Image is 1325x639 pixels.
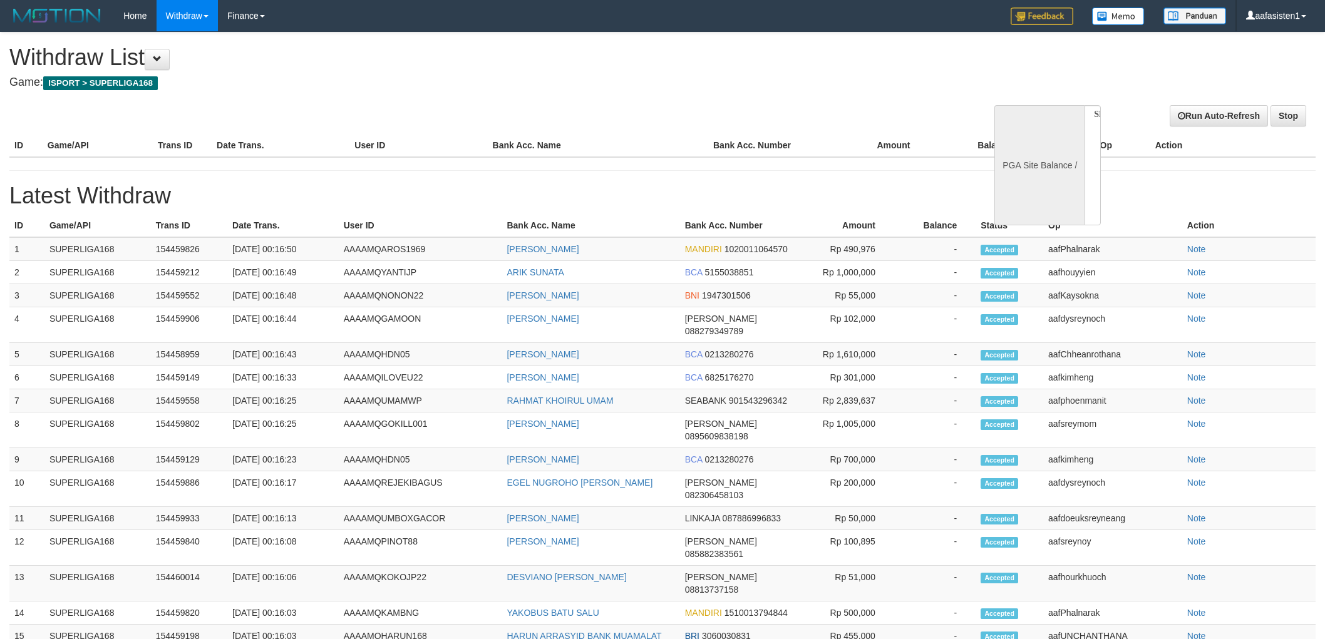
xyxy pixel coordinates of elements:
td: aafPhalnarak [1043,237,1182,261]
td: aafkimheng [1043,448,1182,471]
td: SUPERLIGA168 [44,261,151,284]
span: Accepted [981,419,1018,430]
span: Accepted [981,608,1018,619]
a: Note [1187,372,1206,382]
td: [DATE] 00:16:06 [227,566,339,601]
th: Game/API [44,214,151,237]
a: Note [1187,419,1206,429]
a: RAHMAT KHOIRUL UMAM [507,396,613,406]
img: MOTION_logo.png [9,6,105,25]
td: SUPERLIGA168 [44,389,151,412]
td: 154460014 [151,566,227,601]
th: Amount [798,214,894,237]
td: aafdysreynoch [1043,307,1182,343]
span: 08813737158 [685,585,739,595]
td: aafkimheng [1043,366,1182,389]
th: Bank Acc. Name [502,214,679,237]
td: aafsreynoy [1043,530,1182,566]
td: Rp 100,895 [798,530,894,566]
span: Accepted [981,537,1018,548]
td: AAAAMQKAMBNG [339,601,502,625]
a: Note [1187,290,1206,300]
td: aafhouyyien [1043,261,1182,284]
span: 1020011064570 [724,244,788,254]
span: [PERSON_NAME] [685,536,757,546]
td: 2 [9,261,44,284]
span: Accepted [981,350,1018,360]
td: [DATE] 00:16:48 [227,284,339,307]
td: AAAAMQGOKILL001 [339,412,502,448]
td: AAAAMQHDN05 [339,343,502,366]
td: - [894,471,976,507]
img: Button%20Memo.svg [1092,8,1145,25]
td: Rp 51,000 [798,566,894,601]
td: AAAAMQUMBOXGACOR [339,507,502,530]
a: Note [1187,267,1206,277]
a: Note [1187,454,1206,464]
td: SUPERLIGA168 [44,566,151,601]
th: Bank Acc. Number [680,214,798,237]
td: Rp 490,976 [798,237,894,261]
td: Rp 500,000 [798,601,894,625]
td: - [894,237,976,261]
td: 154458959 [151,343,227,366]
a: [PERSON_NAME] [507,513,579,523]
a: Note [1187,244,1206,254]
td: aafdoeuksreyneang [1043,507,1182,530]
td: 5 [9,343,44,366]
td: 11 [9,507,44,530]
td: AAAAMQUMAMWP [339,389,502,412]
span: MANDIRI [685,244,722,254]
td: 154459840 [151,530,227,566]
span: BCA [685,454,703,464]
span: [PERSON_NAME] [685,419,757,429]
span: [PERSON_NAME] [685,572,757,582]
td: Rp 50,000 [798,507,894,530]
td: 154459826 [151,237,227,261]
th: Op [1043,214,1182,237]
td: 154459129 [151,448,227,471]
td: 3 [9,284,44,307]
th: Action [1150,134,1316,157]
span: ISPORT > SUPERLIGA168 [43,76,158,90]
td: aafhourkhuoch [1043,566,1182,601]
span: BCA [685,267,703,277]
a: EGEL NUGROHO [PERSON_NAME] [507,478,652,488]
td: 9 [9,448,44,471]
a: Run Auto-Refresh [1170,105,1268,126]
a: Note [1187,396,1206,406]
td: - [894,566,976,601]
a: Note [1187,478,1206,488]
th: Trans ID [151,214,227,237]
span: 082306458103 [685,490,743,500]
td: - [894,448,976,471]
td: SUPERLIGA168 [44,601,151,625]
td: 1 [9,237,44,261]
td: 12 [9,530,44,566]
td: SUPERLIGA168 [44,237,151,261]
td: 7 [9,389,44,412]
span: 0895609838198 [685,431,748,441]
td: - [894,530,976,566]
a: Note [1187,513,1206,523]
span: [PERSON_NAME] [685,314,757,324]
td: [DATE] 00:16:17 [227,471,339,507]
td: aafphoenmanit [1043,389,1182,412]
span: LINKAJA [685,513,720,523]
th: Balance [929,134,1030,157]
h4: Game: [9,76,871,89]
span: 0213280276 [705,454,754,464]
a: Note [1187,572,1206,582]
span: Accepted [981,314,1018,325]
td: aafsreymom [1043,412,1182,448]
th: Game/API [43,134,153,157]
span: 5155038851 [705,267,754,277]
h1: Withdraw List [9,45,871,70]
a: Note [1187,608,1206,618]
h1: Latest Withdraw [9,183,1316,208]
a: [PERSON_NAME] [507,372,579,382]
td: AAAAMQYANTIJP [339,261,502,284]
td: 154459906 [151,307,227,343]
td: 13 [9,566,44,601]
td: 154459149 [151,366,227,389]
